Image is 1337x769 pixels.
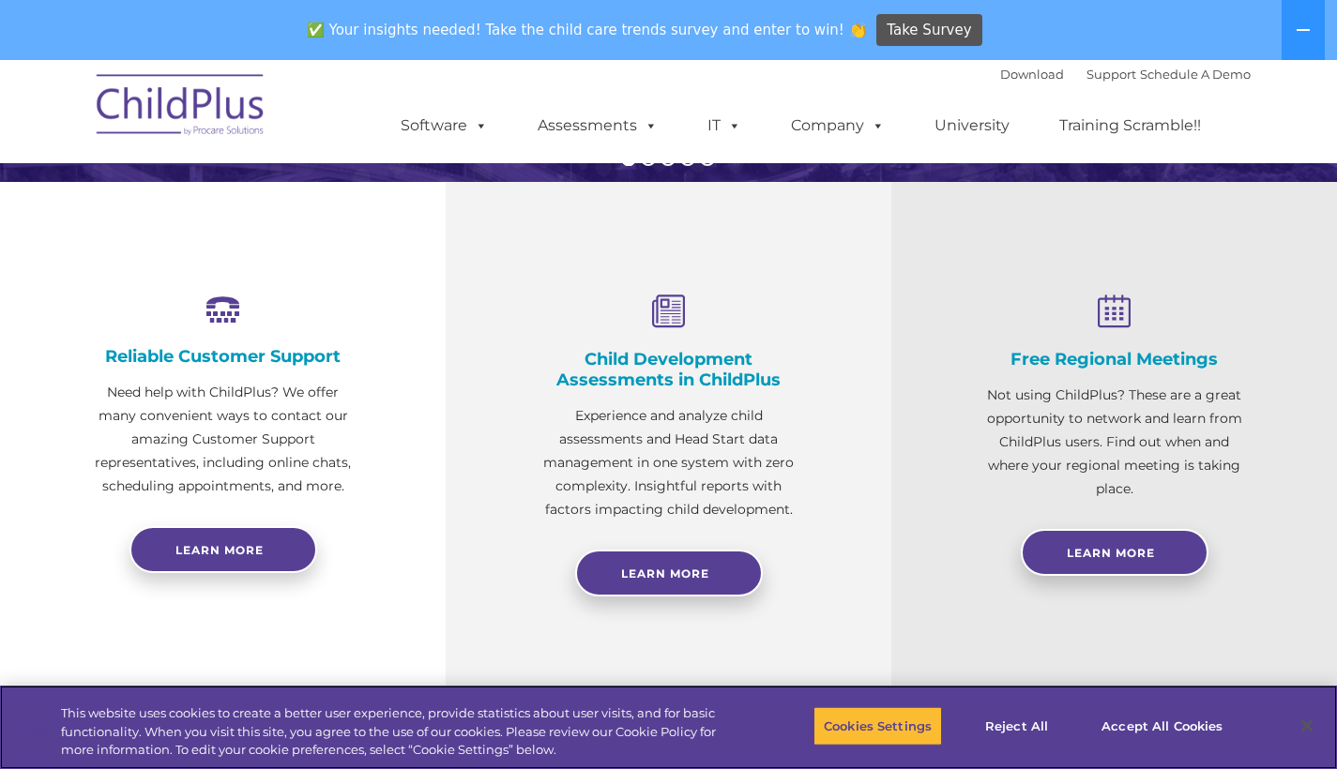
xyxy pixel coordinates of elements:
[1041,107,1220,144] a: Training Scramble!!
[689,107,760,144] a: IT
[1000,67,1251,82] font: |
[519,107,676,144] a: Assessments
[985,384,1243,501] p: Not using ChildPlus? These are a great opportunity to network and learn from ChildPlus users. Fin...
[876,14,982,47] a: Take Survey
[1286,705,1328,746] button: Close
[916,107,1028,144] a: University
[575,550,763,596] a: Learn More
[61,704,736,760] div: This website uses cookies to create a better user experience, provide statistics about user visit...
[887,14,971,47] span: Take Survey
[539,404,798,521] p: Experience and analyze child assessments and Head Start data management in one system with zero c...
[175,543,264,557] span: Learn more
[1000,67,1064,82] a: Download
[1067,546,1155,560] span: Learn More
[985,349,1243,369] h4: Free Regional Meetings
[94,346,352,367] h4: Reliable Customer Support
[621,566,709,581] span: Learn More
[813,706,942,746] button: Cookies Settings
[87,61,275,155] img: ChildPlus by Procare Solutions
[1086,67,1136,82] a: Support
[1091,706,1233,746] button: Accept All Cookies
[1021,529,1208,576] a: Learn More
[539,349,798,390] h4: Child Development Assessments in ChildPlus
[382,107,507,144] a: Software
[129,526,317,573] a: Learn more
[958,706,1075,746] button: Reject All
[772,107,904,144] a: Company
[261,124,318,138] span: Last name
[299,12,874,49] span: ✅ Your insights needed! Take the child care trends survey and enter to win! 👏
[94,381,352,498] p: Need help with ChildPlus? We offer many convenient ways to contact our amazing Customer Support r...
[1140,67,1251,82] a: Schedule A Demo
[261,201,341,215] span: Phone number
